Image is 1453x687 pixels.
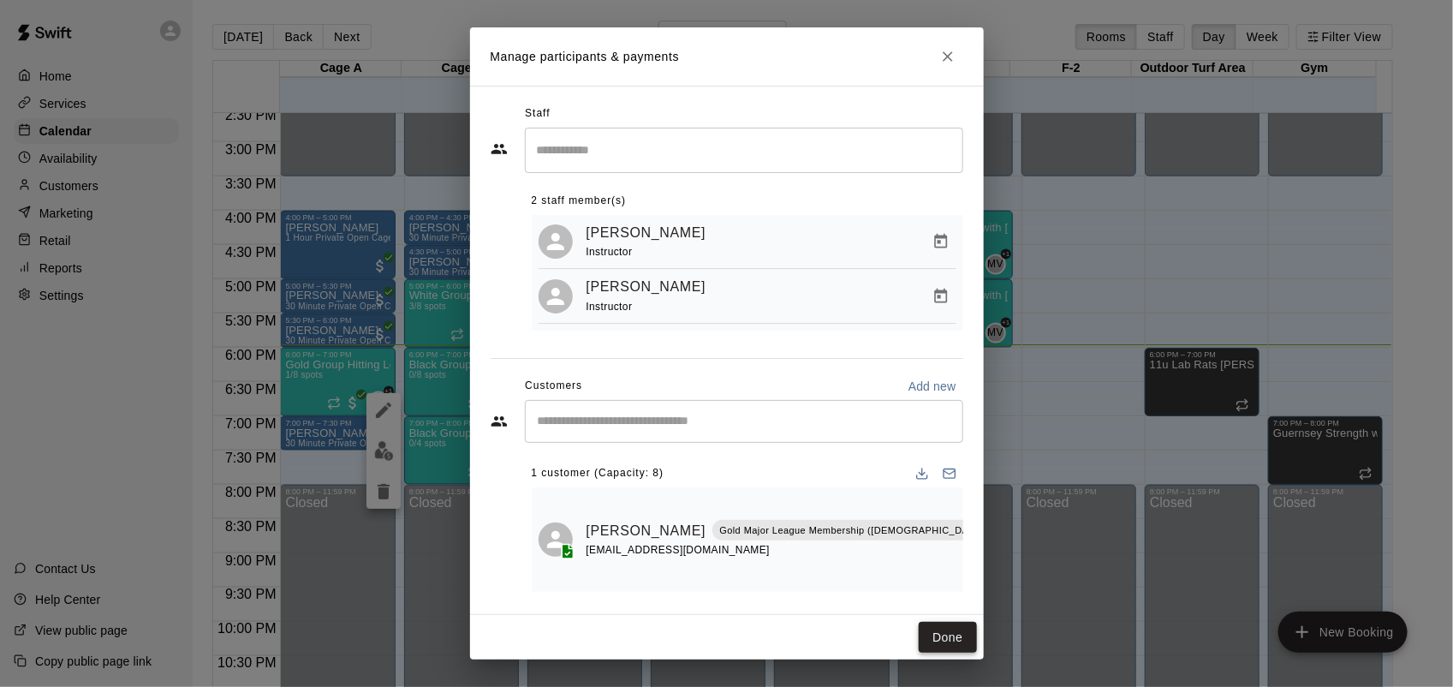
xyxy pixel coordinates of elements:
[587,246,633,258] span: Instructor
[539,224,573,259] div: Matt McGrew
[908,460,936,487] button: Download list
[926,281,956,312] button: Manage bookings & payment
[587,276,706,298] a: [PERSON_NAME]
[926,226,956,257] button: Manage bookings & payment
[587,520,706,542] a: [PERSON_NAME]
[587,301,633,313] span: Instructor
[525,373,582,400] span: Customers
[587,544,771,556] span: [EMAIL_ADDRESS][DOMAIN_NAME]
[936,460,963,487] button: Email participants
[919,622,976,654] button: Done
[525,100,550,128] span: Staff
[539,523,573,557] div: Rayan Sadiq
[719,523,1021,538] p: Gold Major League Membership ([DEMOGRAPHIC_DATA] and up)
[532,460,664,487] span: 1 customer (Capacity: 8)
[532,188,627,215] span: 2 staff member(s)
[932,41,963,72] button: Close
[491,140,508,158] svg: Staff
[908,378,956,395] p: Add new
[525,400,963,443] div: Start typing to search customers...
[491,48,680,66] p: Manage participants & payments
[902,373,963,400] button: Add new
[525,128,963,173] div: Search staff
[491,413,508,430] svg: Customers
[587,222,706,244] a: [PERSON_NAME]
[539,279,573,314] div: Malachi Fuller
